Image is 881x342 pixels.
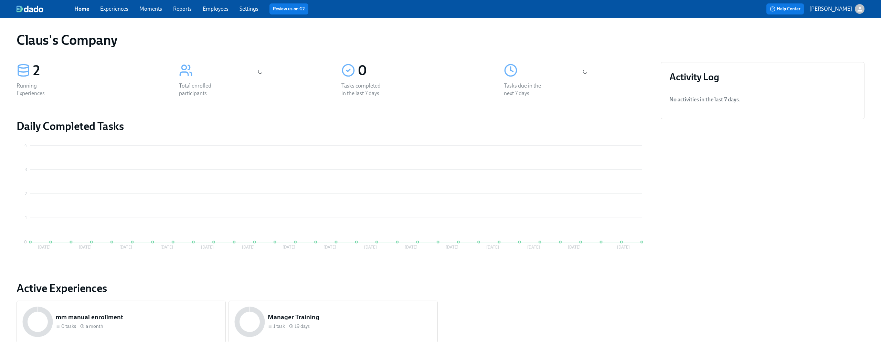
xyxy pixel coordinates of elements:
[17,6,43,12] img: dado
[770,6,800,12] span: Help Center
[201,245,214,250] tspan: [DATE]
[203,6,229,12] a: Employees
[25,191,27,196] tspan: 2
[74,6,89,12] a: Home
[405,245,417,250] tspan: [DATE]
[527,245,540,250] tspan: [DATE]
[364,245,377,250] tspan: [DATE]
[273,6,305,12] a: Review us on G2
[17,6,74,12] a: dado
[160,245,173,250] tspan: [DATE]
[86,323,103,330] span: a month
[486,245,499,250] tspan: [DATE]
[323,245,336,250] tspan: [DATE]
[25,167,27,172] tspan: 3
[295,323,310,330] span: 19 days
[56,313,220,322] h5: mm manual enrollment
[17,82,61,97] div: Running Experiences
[24,143,27,148] tspan: 4
[809,4,864,14] button: [PERSON_NAME]
[139,6,162,12] a: Moments
[119,245,132,250] tspan: [DATE]
[24,240,27,244] tspan: 0
[38,245,51,250] tspan: [DATE]
[283,245,295,250] tspan: [DATE]
[61,323,76,330] span: 0 tasks
[617,245,630,250] tspan: [DATE]
[173,6,192,12] a: Reports
[100,6,128,12] a: Experiences
[17,281,650,295] a: Active Experiences
[79,245,92,250] tspan: [DATE]
[242,245,255,250] tspan: [DATE]
[669,91,856,108] li: No activities in the last 7 days .
[240,6,258,12] a: Settings
[179,82,223,97] div: Total enrolled participants
[669,71,856,83] h3: Activity Log
[446,245,458,250] tspan: [DATE]
[273,323,285,330] span: 1 task
[25,215,27,220] tspan: 1
[568,245,581,250] tspan: [DATE]
[809,5,852,13] p: [PERSON_NAME]
[33,62,162,79] div: 2
[766,3,804,14] button: Help Center
[269,3,308,14] button: Review us on G2
[504,82,548,97] div: Tasks due in the next 7 days
[268,313,432,322] h5: Manager Training
[341,82,385,97] div: Tasks completed in the last 7 days
[17,119,650,133] h2: Daily Completed Tasks
[17,32,117,48] h1: Claus's Company
[358,62,487,79] div: 0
